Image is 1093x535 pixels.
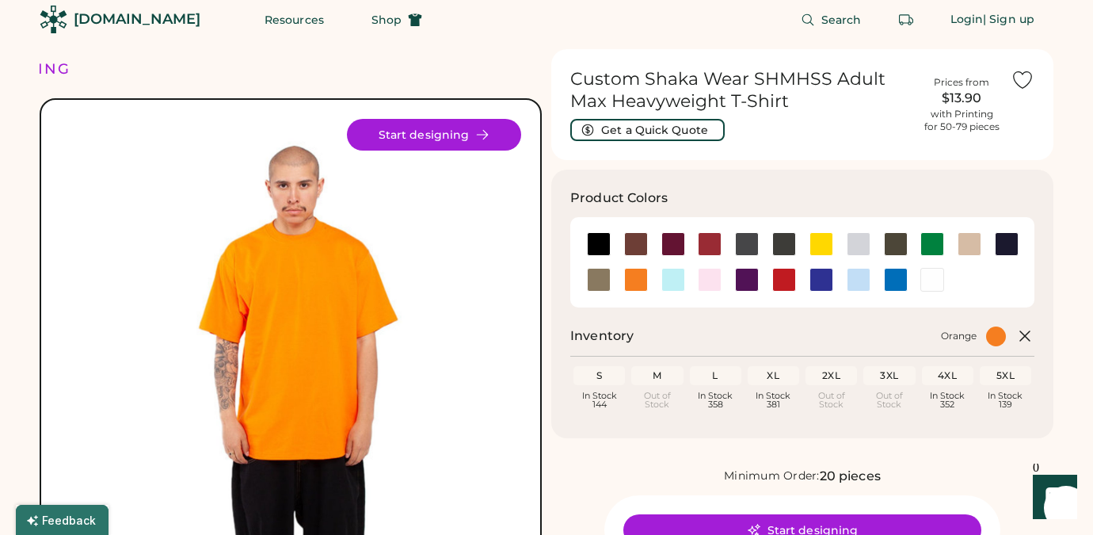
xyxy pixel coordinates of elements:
[577,392,622,409] div: In Stock 144
[570,189,668,208] h3: Product Colors
[924,108,1000,133] div: with Printing for 50-79 pieces
[782,4,881,36] button: Search
[352,4,441,36] button: Shop
[809,369,854,382] div: 2XL
[246,4,343,36] button: Resources
[634,392,680,409] div: Out of Stock
[74,10,200,29] div: [DOMAIN_NAME]
[570,327,634,346] h2: Inventory
[821,14,862,25] span: Search
[577,369,622,382] div: S
[809,392,854,409] div: Out of Stock
[693,392,738,409] div: In Stock 358
[693,369,738,382] div: L
[371,14,402,25] span: Shop
[925,369,970,382] div: 4XL
[983,369,1028,382] div: 5XL
[983,392,1028,409] div: In Stock 139
[866,369,912,382] div: 3XL
[950,12,984,28] div: Login
[983,12,1034,28] div: | Sign up
[1018,464,1086,532] iframe: Front Chat
[890,4,922,36] button: Retrieve an order
[634,369,680,382] div: M
[724,468,820,484] div: Minimum Order:
[820,467,881,486] div: 20 pieces
[925,392,970,409] div: In Stock 352
[751,392,796,409] div: In Stock 381
[347,119,521,151] button: Start designing
[941,330,977,342] div: Orange
[922,89,1001,108] div: $13.90
[570,119,725,141] button: Get a Quick Quote
[866,392,912,409] div: Out of Stock
[751,369,796,382] div: XL
[934,76,989,89] div: Prices from
[40,6,67,33] img: Rendered Logo - Screens
[570,68,912,113] h1: Custom Shaka Wear SHMHSS Adult Max Heavyweight T-Shirt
